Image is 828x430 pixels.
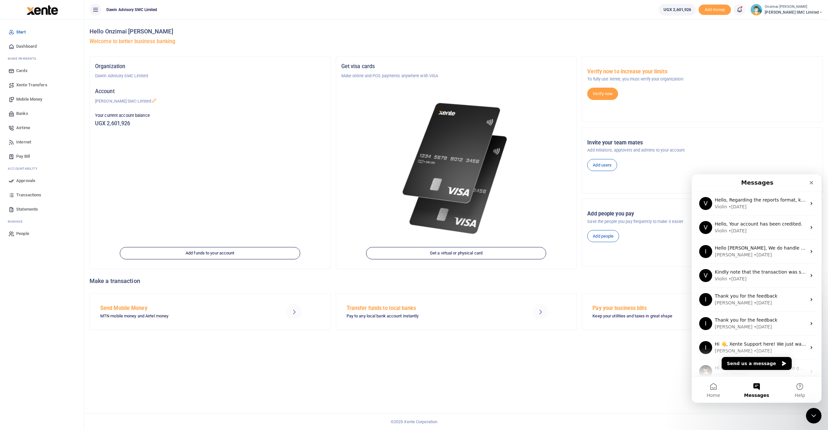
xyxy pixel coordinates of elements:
[62,149,80,156] div: • [DATE]
[95,98,325,104] p: [PERSON_NAME] SMC Limited
[7,143,20,156] div: Profile image for Ibrahim
[16,206,38,213] span: Statements
[366,247,546,259] a: Get a virtual or physical card
[750,4,762,16] img: profile-user
[699,7,731,12] a: Add money
[100,313,263,320] p: MTN mobile money and Airtel money
[16,82,47,88] span: Xente Transfers
[587,230,619,242] a: Add people
[23,95,161,100] span: Kindly note that the transaction was successfully processed.
[95,120,325,127] h5: UGX 2,601,926
[100,305,263,312] h5: Send Mobile Money
[5,174,79,188] a: Approvals
[692,174,822,403] iframe: Intercom live chat
[23,143,86,148] span: Thank you for the feedback
[23,23,379,28] span: Hello, Regarding the reports format, kindly note that it has been carefully noted and is currentl...
[52,219,77,223] span: Messages
[5,121,79,135] a: Airtime
[659,4,696,16] a: UGX 2,601,926
[23,173,61,180] div: [PERSON_NAME]
[90,293,331,330] a: Send Mobile Money MTN mobile money and Airtel money
[5,135,79,149] a: Internet
[587,88,618,100] a: Verify now
[16,96,42,103] span: Mobile Money
[699,5,731,15] li: Toup your wallet
[62,77,80,84] div: • [DATE]
[16,178,35,184] span: Approvals
[95,88,325,95] h5: Account
[16,110,28,117] span: Banks
[5,78,79,92] a: Xente Transfers
[23,197,36,204] div: Xente
[5,106,79,121] a: Banks
[16,29,26,35] span: Start
[37,101,55,108] div: • [DATE]
[5,149,79,164] a: Pay Bill
[5,39,79,54] a: Dashboard
[582,293,823,330] a: Pay your business bills Keep your utilities and taxes in great shape
[90,28,823,35] h4: Hello Onzimai [PERSON_NAME]
[5,164,79,174] li: Ac
[7,191,20,204] img: Profile image for Xente
[16,43,37,50] span: Dashboard
[5,92,79,106] a: Mobile Money
[23,29,35,36] div: Violin
[587,218,817,225] p: Save the people you pay frequently to make it easier
[347,313,510,320] p: Pay to any local bank account instantly
[120,247,300,259] a: Add funds to your account
[62,125,80,132] div: • [DATE]
[23,71,436,76] span: Hello [PERSON_NAME], We do handle deposits; however, please note that there may occasionally be a...
[95,112,325,119] p: Your current account balance
[765,9,823,15] span: [PERSON_NAME] SMC Limited
[23,191,359,196] span: Hi Onzimai,We've made it easier to get support! Use this chat to connect with our team in real ti...
[23,101,35,108] div: Violin
[656,4,699,16] li: Wallet ballance
[7,167,20,180] div: Profile image for Ibrahim
[11,220,23,223] span: anage
[341,63,571,70] h5: Get visa cards
[5,64,79,78] a: Cards
[23,77,61,84] div: [PERSON_NAME]
[16,125,30,131] span: Airtime
[90,277,823,285] h4: Make a transaction
[7,119,20,132] div: Profile image for Ibrahim
[587,76,817,82] p: To fully use Xente, you must verify your organization
[7,71,20,84] div: Profile image for Ibrahim
[13,167,37,170] span: countability
[587,159,617,171] a: Add users
[5,54,79,64] li: M
[23,167,689,172] span: Hi 👋, Xente Support here! We just want to let you know that our WhatsApp support number has chang...
[336,293,577,330] a: Transfer funds to local banks Pay to any local bank account instantly
[23,47,111,52] span: Hello, Your account has been credited.
[104,7,160,13] span: Dawin Advisory SMC Limited
[750,4,823,16] a: profile-user Onzimai [PERSON_NAME] [PERSON_NAME] SMC Limited
[37,53,55,60] div: • [DATE]
[23,149,61,156] div: [PERSON_NAME]
[16,153,30,160] span: Pay Bill
[765,4,823,10] small: Onzimai [PERSON_NAME]
[5,25,79,39] a: Start
[399,95,514,243] img: xente-_physical_cards.png
[103,219,113,223] span: Help
[16,192,41,198] span: Transactions
[587,140,817,146] h5: Invite your team mates
[592,305,756,312] h5: Pay your business bills
[11,57,36,60] span: ake Payments
[5,188,79,202] a: Transactions
[5,202,79,216] a: Statements
[95,73,325,79] p: Dawin Advisory SMC Limited
[664,6,691,13] span: UGX 2,601,926
[341,73,571,79] p: Make online and POS payments anywhere with VISA
[587,211,817,217] h5: Add people you pay
[95,63,325,70] h5: Organization
[90,38,823,45] h5: Welcome to better business banking
[7,95,20,108] div: Profile image for Violin
[87,203,130,228] button: Help
[7,47,20,60] div: Profile image for Violin
[806,408,822,424] iframe: Intercom live chat
[27,5,58,15] img: logo-large
[38,197,56,204] div: • [DATE]
[699,5,731,15] span: Add money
